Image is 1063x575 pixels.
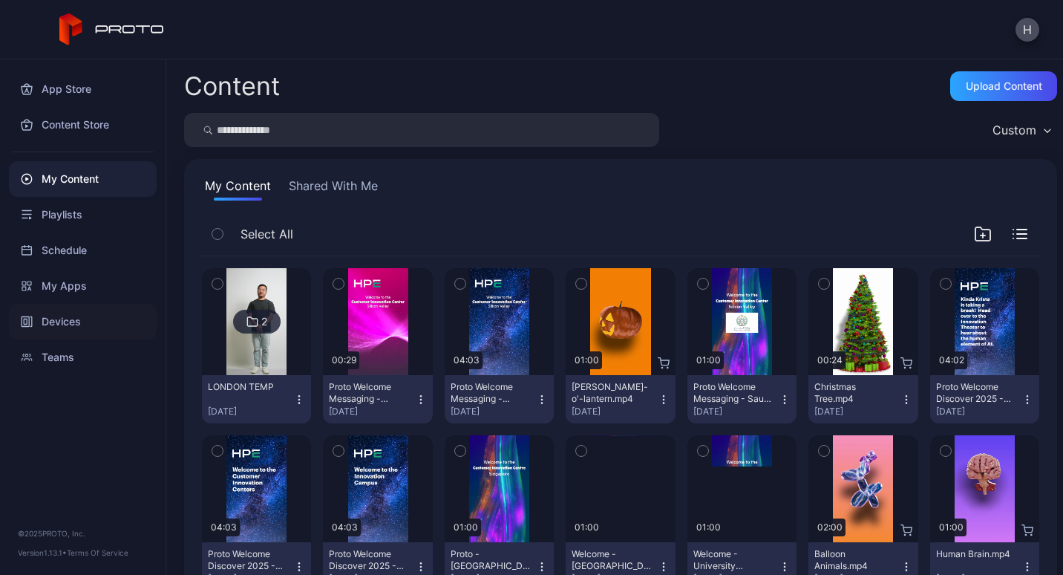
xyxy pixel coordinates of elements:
[202,375,311,423] button: LONDON TEMP[DATE]
[566,375,675,423] button: [PERSON_NAME]-o'-lantern.mp4[DATE]
[9,71,157,107] a: App Store
[208,406,293,418] div: [DATE]
[445,375,554,423] button: Proto Welcome Messaging - [GEOGRAPHIC_DATA] 07.mp4[DATE]
[814,381,896,405] div: Christmas Tree.mp4
[572,381,653,405] div: Jack-o'-lantern.mp4
[693,406,779,418] div: [DATE]
[693,381,775,405] div: Proto Welcome Messaging - Saudi Ministry of Defence.mp4
[67,548,128,557] a: Terms Of Service
[814,548,896,572] div: Balloon Animals.mp4
[208,381,290,393] div: LONDON TEMP
[329,406,414,418] div: [DATE]
[966,80,1042,92] div: Upload Content
[808,375,918,423] button: Christmas Tree.mp4[DATE]
[9,268,157,304] a: My Apps
[572,406,657,418] div: [DATE]
[687,375,797,423] button: Proto Welcome Messaging - Saudi Ministry of Defence.mp4[DATE]
[992,123,1036,137] div: Custom
[9,233,157,268] a: Schedule
[572,548,653,572] div: Welcome - London CIC.mp4
[936,548,1018,560] div: Human Brain.mp4
[936,381,1018,405] div: Proto Welcome Discover 2025 - Kinda Krista.mp4
[18,548,67,557] span: Version 1.13.1 •
[329,381,411,405] div: Proto Welcome Messaging - Silicon Valley 08.mp4
[329,548,411,572] div: Proto Welcome Discover 2025 - Welcome Innovation Campus.mp4
[241,225,293,243] span: Select All
[9,161,157,197] a: My Content
[18,527,148,539] div: © 2025 PROTO, Inc.
[208,548,290,572] div: Proto Welcome Discover 2025 - Welcome to the CIC.mp4
[930,375,1039,423] button: Proto Welcome Discover 2025 - Kinda [PERSON_NAME].mp4[DATE]
[985,113,1057,147] button: Custom
[936,406,1021,418] div: [DATE]
[9,197,157,233] a: Playlists
[323,375,432,423] button: Proto Welcome Messaging - [GEOGRAPHIC_DATA] 08.mp4[DATE]
[202,177,274,201] button: My Content
[950,71,1057,101] button: Upload Content
[286,177,381,201] button: Shared With Me
[1015,18,1039,42] button: H
[693,548,775,572] div: Welcome - University Michigan.mp4
[9,340,157,375] a: Teams
[451,548,532,572] div: Proto - Singapore CIC.mp4
[9,304,157,340] a: Devices
[451,406,536,418] div: [DATE]
[451,381,532,405] div: Proto Welcome Messaging - Silicon Valley 07.mp4
[9,107,157,143] a: Content Store
[184,74,280,99] div: Content
[261,315,267,328] div: 2
[814,406,900,418] div: [DATE]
